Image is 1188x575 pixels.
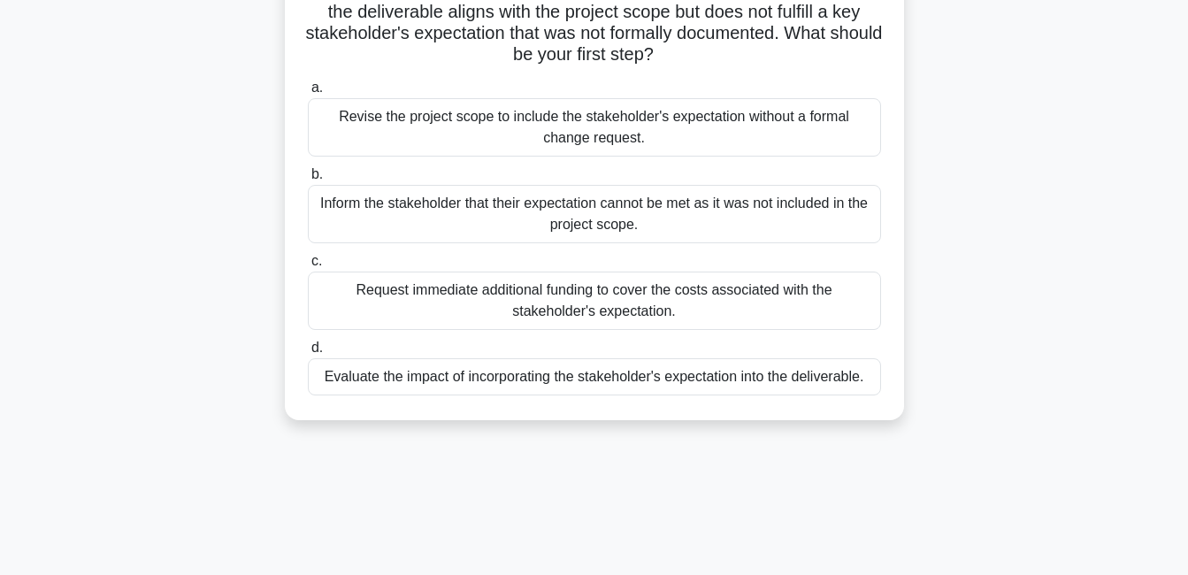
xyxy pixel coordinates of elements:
[308,358,881,395] div: Evaluate the impact of incorporating the stakeholder's expectation into the deliverable.
[311,166,323,181] span: b.
[311,253,322,268] span: c.
[311,340,323,355] span: d.
[308,98,881,157] div: Revise the project scope to include the stakeholder's expectation without a formal change request.
[308,272,881,330] div: Request immediate additional funding to cover the costs associated with the stakeholder's expecta...
[308,185,881,243] div: Inform the stakeholder that their expectation cannot be met as it was not included in the project...
[311,80,323,95] span: a.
